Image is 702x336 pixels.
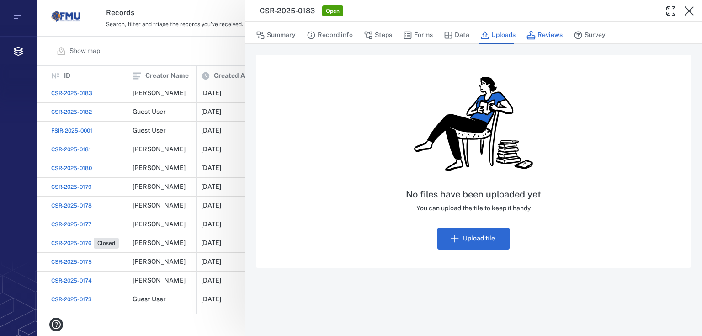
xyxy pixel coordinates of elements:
[21,6,39,15] span: Help
[444,27,469,44] button: Data
[260,5,315,16] h3: CSR-2025-0183
[406,189,541,200] h5: No files have been uploaded yet
[256,27,296,44] button: Summary
[526,27,563,44] button: Reviews
[324,7,341,15] span: Open
[307,27,353,44] button: Record info
[364,27,392,44] button: Steps
[680,2,698,20] button: Close
[403,27,433,44] button: Forms
[574,27,606,44] button: Survey
[662,2,680,20] button: Toggle Fullscreen
[437,228,510,250] button: Upload file
[406,204,541,213] p: You can upload the file to keep it handy
[480,27,516,44] button: Uploads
